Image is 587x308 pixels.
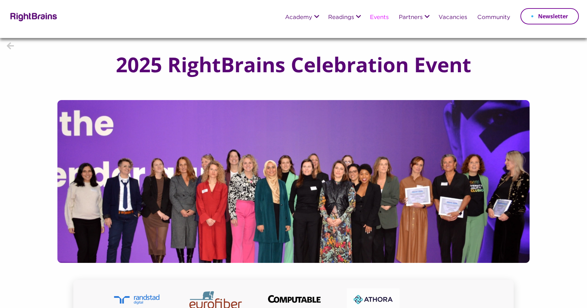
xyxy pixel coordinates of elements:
a: Newsletter [520,8,579,24]
a: Events [370,15,389,21]
a: Partners [399,15,423,21]
img: Rightbrains [8,12,57,21]
a: Readings [328,15,354,21]
a: Community [477,15,510,21]
h1: 2025 RightBrains Celebration Event [102,53,485,76]
a: Vacancies [439,15,467,21]
a: Academy [285,15,312,21]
